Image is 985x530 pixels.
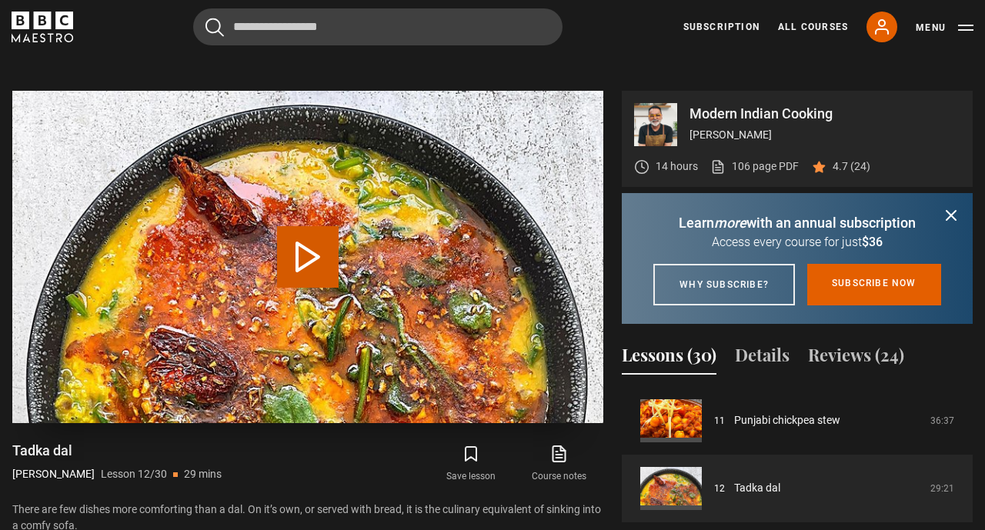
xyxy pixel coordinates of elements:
video-js: Video Player [12,91,603,423]
button: Submit the search query [205,18,224,37]
a: Course notes [516,442,603,486]
p: Lesson 12/30 [101,466,167,482]
a: Punjabi chickpea stew [734,412,840,428]
a: Subscribe now [807,264,941,305]
button: Reviews (24) [808,342,904,375]
button: Save lesson [427,442,515,486]
svg: BBC Maestro [12,12,73,42]
h1: Tadka dal [12,442,222,460]
p: [PERSON_NAME] [689,127,960,143]
i: more [714,215,746,231]
p: 4.7 (24) [833,158,870,175]
p: 29 mins [184,466,222,482]
span: $36 [862,235,883,249]
p: Access every course for just [640,233,954,252]
a: 106 page PDF [710,158,799,175]
button: Toggle navigation [916,20,973,35]
a: Why subscribe? [653,264,795,305]
p: [PERSON_NAME] [12,466,95,482]
a: Subscription [683,20,760,34]
p: Modern Indian Cooking [689,107,960,121]
button: Lessons (30) [622,342,716,375]
button: Play Lesson Tadka dal [277,226,339,288]
a: All Courses [778,20,848,34]
p: 14 hours [656,158,698,175]
a: Tadka dal [734,480,780,496]
button: Details [735,342,790,375]
p: Learn with an annual subscription [640,212,954,233]
input: Search [193,8,563,45]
